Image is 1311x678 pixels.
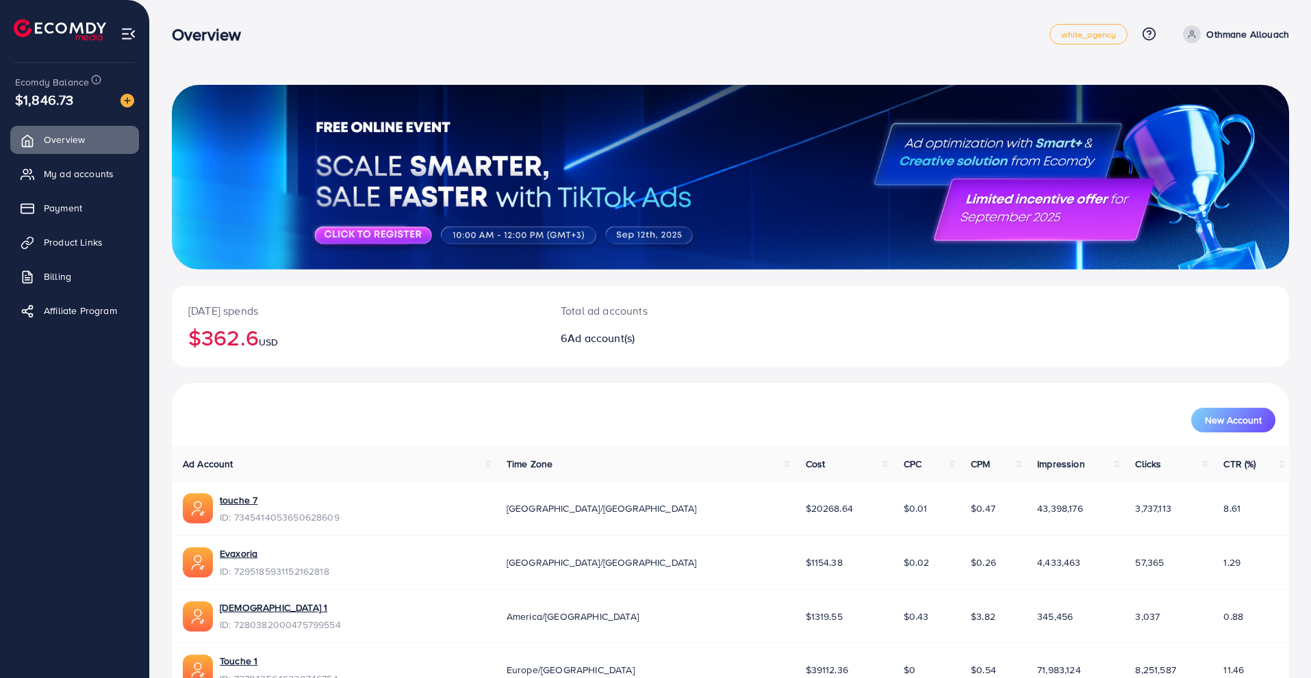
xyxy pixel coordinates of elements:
p: Othmane Allouach [1206,26,1289,42]
a: white_agency [1049,24,1128,44]
span: 345,456 [1037,610,1073,623]
span: Ad Account [183,457,233,471]
img: image [120,94,134,107]
span: My ad accounts [44,167,114,181]
h2: $362.6 [188,324,528,350]
span: ID: 7280382000475799554 [220,618,341,631]
h2: 6 [561,332,807,345]
span: 57,365 [1135,556,1164,569]
a: Payment [10,194,139,222]
span: Cost [806,457,826,471]
span: [GEOGRAPHIC_DATA]/[GEOGRAPHIC_DATA] [507,556,697,569]
span: $1,846.73 [15,90,73,109]
img: ic-ads-acc.e4c84228.svg [183,493,213,523]
img: menu [120,26,136,42]
span: $0.47 [971,501,995,515]
span: Payment [44,201,82,215]
span: $0 [904,663,915,677]
span: CPC [904,457,921,471]
a: My ad accounts [10,160,139,187]
span: Billing [44,270,71,283]
span: $1319.55 [806,610,843,623]
a: Product Links [10,229,139,256]
a: [DEMOGRAPHIC_DATA] 1 [220,601,341,614]
span: $20268.64 [806,501,853,515]
span: Product Links [44,235,103,249]
span: Ad account(s) [568,330,635,345]
span: 43,398,176 [1037,501,1083,515]
span: Clicks [1135,457,1161,471]
img: ic-ads-acc.e4c84228.svg [183,547,213,577]
span: Impression [1037,457,1085,471]
span: 1.29 [1223,556,1240,569]
a: Evaxoria [220,547,329,560]
span: New Account [1205,415,1262,425]
span: Europe/[GEOGRAPHIC_DATA] [507,663,635,677]
span: 3,037 [1135,610,1160,623]
span: 11.46 [1223,663,1244,677]
span: Ecomdy Balance [15,75,89,89]
span: 4,433,463 [1037,556,1080,569]
span: white_agency [1061,30,1117,39]
span: ID: 7345414053650628609 [220,510,340,524]
span: $1154.38 [806,556,843,569]
span: USD [259,335,278,349]
span: CTR (%) [1223,457,1256,471]
p: Total ad accounts [561,302,807,319]
a: Billing [10,263,139,290]
h3: Overview [172,25,252,44]
a: Othmane Allouach [1178,25,1289,43]
p: [DATE] spends [188,302,528,319]
span: $0.02 [904,556,930,569]
img: logo [14,19,106,40]
img: ic-ads-acc.e4c84228.svg [183,601,213,631]
span: $0.43 [904,610,929,623]
span: 3,737,113 [1135,501,1171,515]
a: Overview [10,126,139,153]
button: New Account [1191,408,1275,432]
a: touche 7 [220,493,340,507]
span: 71,983,124 [1037,663,1081,677]
a: Touche 1 [220,654,338,668]
span: Time Zone [507,457,552,471]
span: 8,251,587 [1135,663,1175,677]
span: CPM [971,457,990,471]
span: 0.88 [1223,610,1243,623]
span: $3.82 [971,610,995,623]
span: ID: 7295185931152162818 [220,564,329,578]
span: $0.26 [971,556,996,569]
span: [GEOGRAPHIC_DATA]/[GEOGRAPHIC_DATA] [507,501,697,515]
span: 8.61 [1223,501,1240,515]
a: Affiliate Program [10,297,139,324]
span: $0.01 [904,501,928,515]
iframe: Chat [1253,616,1301,668]
span: Overview [44,133,85,146]
span: America/[GEOGRAPHIC_DATA] [507,610,639,623]
span: $0.54 [971,663,996,677]
span: Affiliate Program [44,304,117,317]
span: $39112.36 [806,663,848,677]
